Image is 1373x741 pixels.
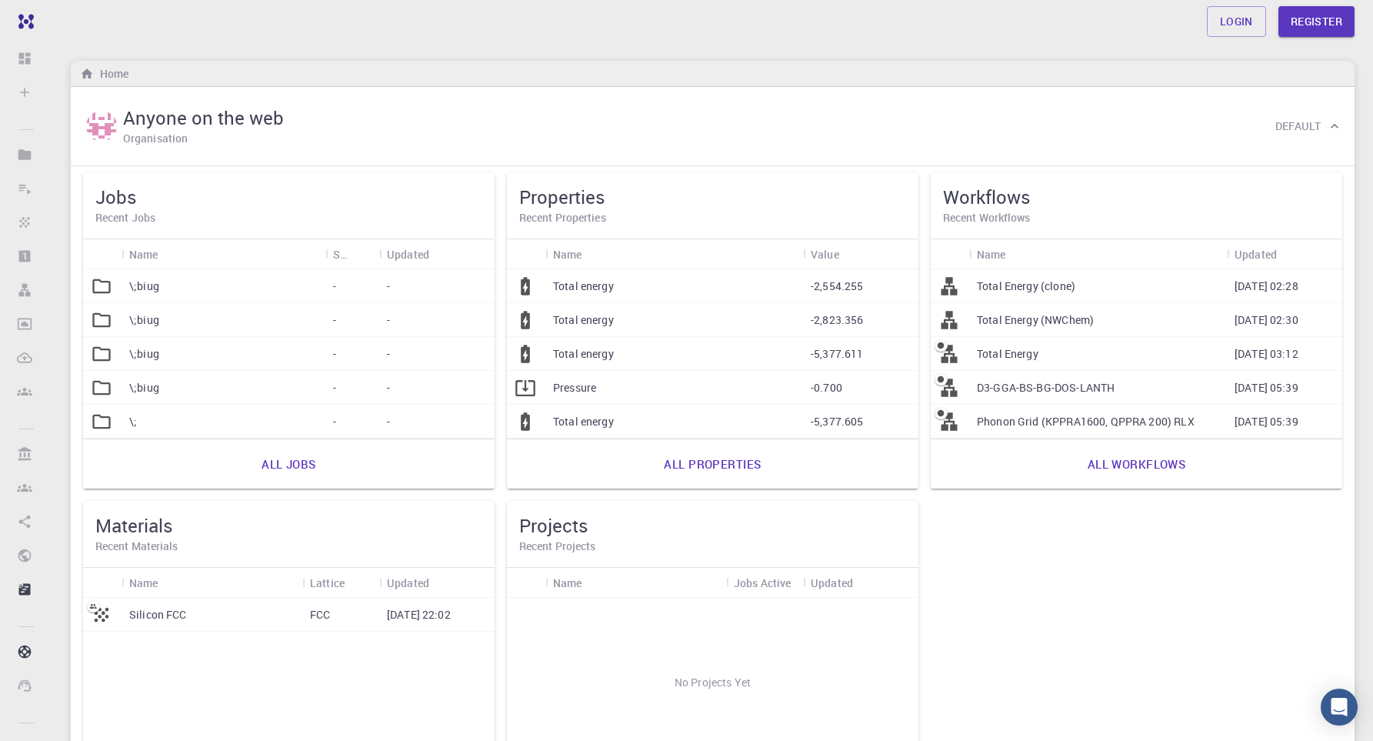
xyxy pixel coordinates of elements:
[387,380,390,396] p: -
[158,242,183,266] button: Sort
[553,239,582,269] div: Name
[1235,312,1298,328] p: [DATE] 02:30
[1207,6,1266,37] a: Login
[77,65,132,82] nav: breadcrumb
[129,312,159,328] p: \;biug
[123,130,188,147] h6: Organisation
[943,209,1330,226] h6: Recent Workflows
[734,568,791,598] div: Jobs Active
[1277,242,1301,266] button: Sort
[12,14,34,29] img: logo
[95,513,482,538] h5: Materials
[379,239,495,269] div: Updated
[507,239,545,269] div: Icon
[387,312,390,328] p: -
[347,242,372,266] button: Sort
[1071,446,1203,482] a: All workflows
[333,380,336,396] p: -
[129,279,159,294] p: \;biug
[387,568,429,598] div: Updated
[811,414,864,429] p: -5,377.605
[1227,239,1342,269] div: Updated
[1275,118,1321,135] h6: Default
[811,346,864,362] p: -5,377.611
[122,568,302,598] div: Name
[553,380,596,396] p: Pressure
[553,568,582,598] div: Name
[302,568,379,598] div: Lattice
[325,239,379,269] div: Status
[345,570,369,595] button: Sort
[519,538,906,555] h6: Recent Projects
[387,346,390,362] p: -
[310,568,345,598] div: Lattice
[387,239,429,269] div: Updated
[429,570,454,595] button: Sort
[647,446,778,482] a: All properties
[129,380,159,396] p: \;biug
[811,239,839,269] div: Value
[333,279,336,294] p: -
[519,513,906,538] h5: Projects
[519,209,906,226] h6: Recent Properties
[811,380,842,396] p: -0.700
[553,312,614,328] p: Total energy
[379,568,495,598] div: Updated
[853,570,878,595] button: Sort
[553,279,614,294] p: Total energy
[333,239,347,269] div: Status
[83,568,122,598] div: Icon
[95,209,482,226] h6: Recent Jobs
[245,446,332,482] a: All jobs
[95,538,482,555] h6: Recent Materials
[333,346,336,362] p: -
[1006,242,1031,266] button: Sort
[582,242,607,266] button: Sort
[333,312,336,328] p: -
[387,279,390,294] p: -
[122,239,325,269] div: Name
[129,607,187,623] p: Silicon FCC
[129,414,137,429] p: \;
[553,414,614,429] p: Total energy
[387,414,390,429] p: -
[969,239,1227,269] div: Name
[71,87,1355,166] div: Anyone on the webAnyone on the webOrganisationDefault
[83,239,122,269] div: Icon
[977,346,1038,362] p: Total Energy
[582,570,607,595] button: Sort
[811,279,864,294] p: -2,554.255
[129,568,158,598] div: Name
[803,239,918,269] div: Value
[1235,279,1298,294] p: [DATE] 02:28
[1235,239,1277,269] div: Updated
[545,568,726,598] div: Name
[1321,689,1358,726] div: Open Intercom Messenger
[811,568,853,598] div: Updated
[507,568,545,598] div: Icon
[977,380,1115,396] p: D3-GGA-BS-BG-DOS-LANTH
[310,607,330,623] p: FCC
[1278,6,1355,37] a: Register
[977,312,1094,328] p: Total Energy (NWChem)
[387,607,451,623] p: [DATE] 22:02
[811,312,864,328] p: -2,823.356
[553,346,614,362] p: Total energy
[977,239,1006,269] div: Name
[839,242,864,266] button: Sort
[977,279,1075,294] p: Total Energy (clone)
[931,239,969,269] div: Icon
[86,111,117,142] img: Anyone on the web
[943,185,1330,209] h5: Workflows
[129,346,159,362] p: \;biug
[129,239,158,269] div: Name
[1235,346,1298,362] p: [DATE] 03:12
[1235,414,1298,429] p: [DATE] 05:39
[545,239,803,269] div: Name
[95,185,482,209] h5: Jobs
[333,414,336,429] p: -
[519,185,906,209] h5: Properties
[94,65,128,82] h6: Home
[1235,380,1298,396] p: [DATE] 05:39
[158,570,183,595] button: Sort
